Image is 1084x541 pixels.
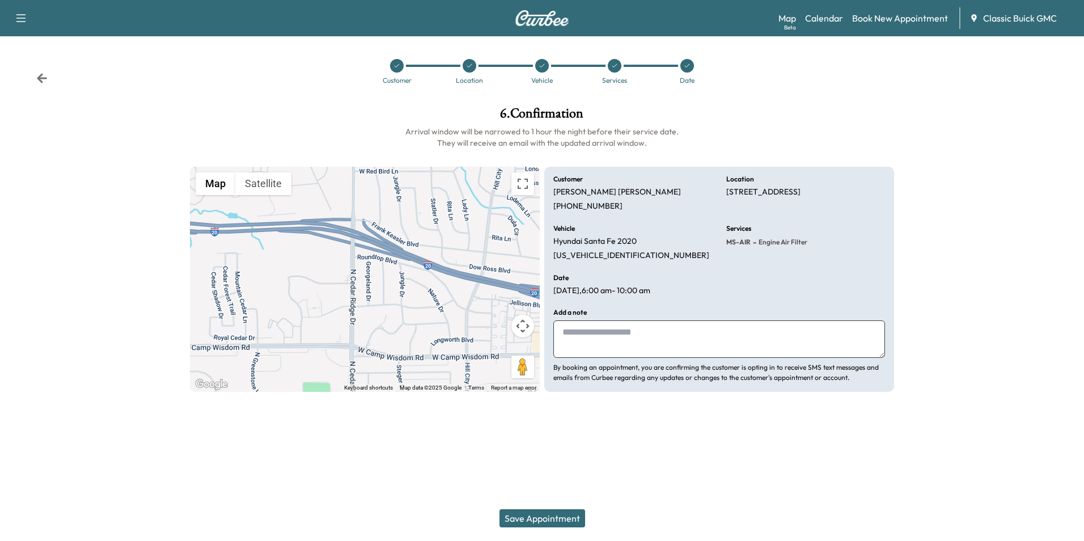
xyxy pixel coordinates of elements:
[778,11,796,25] a: MapBeta
[726,238,751,247] span: MS-AIR
[193,377,230,392] img: Google
[511,356,534,378] button: Drag Pegman onto the map to open Street View
[511,315,534,337] button: Map camera controls
[756,238,807,247] span: Engine Air Filter
[553,201,623,212] p: [PHONE_NUMBER]
[400,384,461,391] span: Map data ©2025 Google
[784,23,796,32] div: Beta
[515,10,569,26] img: Curbee Logo
[726,176,754,183] h6: Location
[726,225,751,232] h6: Services
[553,309,587,316] h6: Add a note
[196,172,235,195] button: Show street map
[805,11,843,25] a: Calendar
[499,509,585,527] button: Save Appointment
[852,11,948,25] a: Book New Appointment
[553,187,681,197] p: [PERSON_NAME] [PERSON_NAME]
[983,11,1057,25] span: Classic Buick GMC
[751,236,756,248] span: -
[36,73,48,84] div: Back
[726,187,801,197] p: [STREET_ADDRESS]
[344,384,393,392] button: Keyboard shortcuts
[193,377,230,392] a: Open this area in Google Maps (opens a new window)
[553,286,650,296] p: [DATE] , 6:00 am - 10:00 am
[553,176,583,183] h6: Customer
[553,362,885,383] p: By booking an appointment, you are confirming the customer is opting in to receive SMS text messa...
[553,251,709,261] p: [US_VEHICLE_IDENTIFICATION_NUMBER]
[491,384,536,391] a: Report a map error
[456,77,483,84] div: Location
[602,77,627,84] div: Services
[531,77,553,84] div: Vehicle
[383,77,412,84] div: Customer
[468,384,484,391] a: Terms (opens in new tab)
[553,225,575,232] h6: Vehicle
[553,236,637,247] p: Hyundai Santa Fe 2020
[680,77,695,84] div: Date
[511,172,534,195] button: Toggle fullscreen view
[235,172,291,195] button: Show satellite imagery
[190,107,895,126] h1: 6 . Confirmation
[553,274,569,281] h6: Date
[190,126,895,149] h6: Arrival window will be narrowed to 1 hour the night before their service date. They will receive ...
